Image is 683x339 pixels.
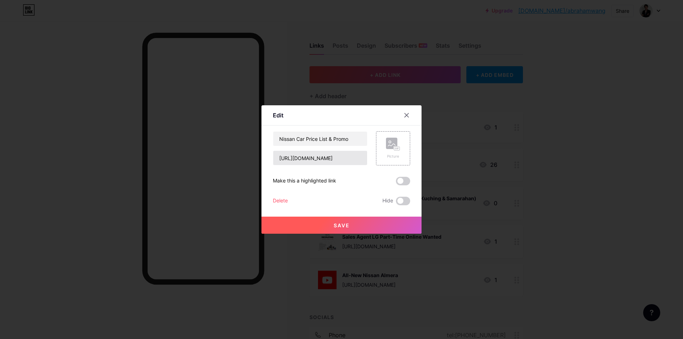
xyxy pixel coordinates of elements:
[273,111,284,120] div: Edit
[273,132,367,146] input: Title
[273,197,288,205] div: Delete
[261,217,422,234] button: Save
[386,154,400,159] div: Picture
[273,177,336,185] div: Make this a highlighted link
[273,151,367,165] input: URL
[334,222,350,228] span: Save
[382,197,393,205] span: Hide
